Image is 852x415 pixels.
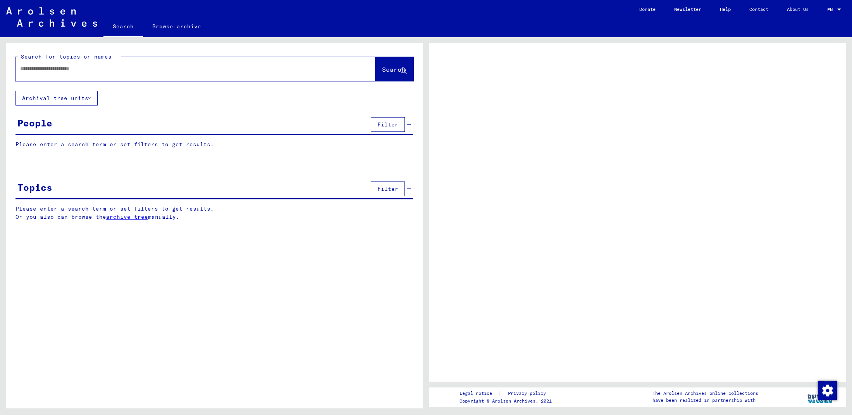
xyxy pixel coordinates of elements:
p: Copyright © Arolsen Archives, 2021 [460,398,555,405]
span: Search [382,66,405,73]
div: Topics [17,180,52,194]
span: Filter [377,185,398,192]
img: yv_logo.png [806,387,835,406]
button: Filter [371,182,405,196]
span: Filter [377,121,398,128]
p: have been realized in partnership with [652,397,758,404]
span: EN [827,7,836,12]
a: Browse archive [143,17,210,36]
img: Arolsen_neg.svg [6,7,97,27]
mat-label: Search for topics or names [21,53,112,60]
img: Change consent [818,381,837,400]
p: Please enter a search term or set filters to get results. [15,140,413,149]
a: archive tree [106,213,148,220]
p: Please enter a search term or set filters to get results. Or you also can browse the manually. [15,205,413,221]
button: Filter [371,117,405,132]
div: | [460,389,555,398]
a: Privacy policy [502,389,555,398]
a: Legal notice [460,389,498,398]
p: The Arolsen Archives online collections [652,390,758,397]
div: People [17,116,52,130]
button: Archival tree units [15,91,98,105]
button: Search [375,57,413,81]
a: Search [103,17,143,37]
